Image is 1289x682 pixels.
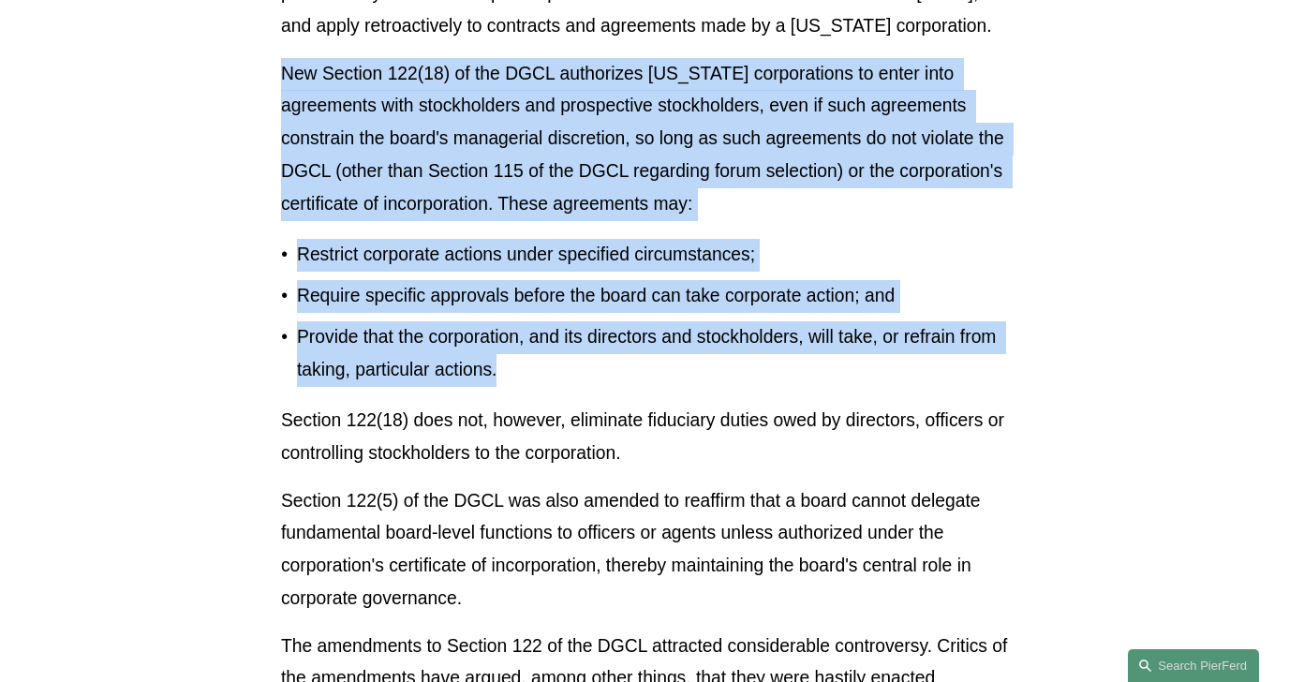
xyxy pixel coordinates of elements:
[297,280,1008,313] p: Require specific approvals before the board can take corporate action; and
[297,321,1008,387] p: Provide that the corporation, and its directors and stockholders, will take, or refrain from taki...
[281,58,1008,221] p: New Section 122(18) of the DGCL authorizes [US_STATE] corporations to enter into agreements with ...
[1128,649,1259,682] a: Search this site
[281,485,1008,615] p: Section 122(5) of the DGCL was also amended to reaffirm that a board cannot delegate fundamental ...
[281,405,1008,470] p: Section 122(18) does not, however, eliminate fiduciary duties owed by directors, officers or cont...
[297,239,1008,272] p: Restrict corporate actions under specified circumstances;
